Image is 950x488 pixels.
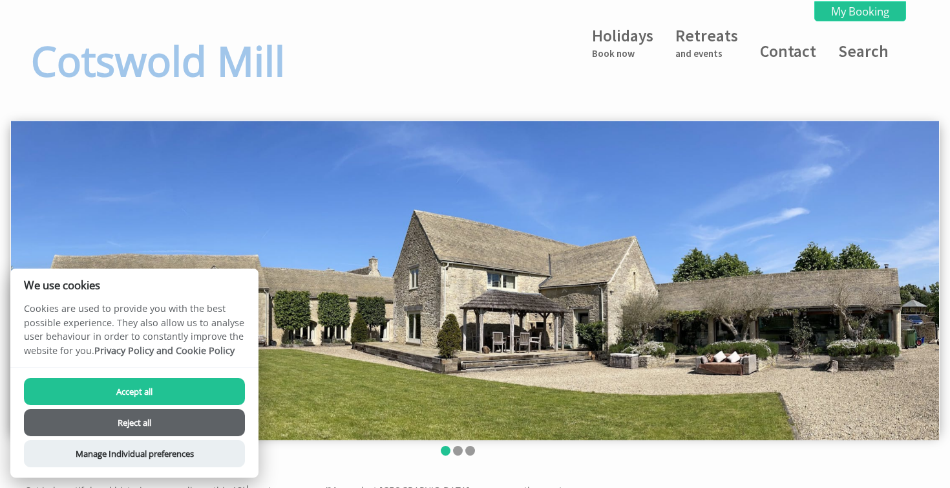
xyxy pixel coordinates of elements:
[31,33,290,88] h1: Cotswold Mill
[838,41,889,61] a: Search
[10,279,259,291] h2: We use cookies
[592,25,653,60] a: HolidaysBook now
[24,440,245,467] button: Manage Individual preferences
[675,25,738,60] a: Retreatsand events
[10,302,259,367] p: Cookies are used to provide you with the best possible experience. They also allow us to analyse ...
[760,41,816,61] a: Contact
[814,1,906,21] a: My Booking
[675,47,738,60] small: and events
[24,409,245,436] button: Reject all
[18,20,147,101] a: Cotswold Mill
[24,378,245,405] button: Accept all
[94,344,235,357] a: Privacy Policy and Cookie Policy
[592,47,653,60] small: Book now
